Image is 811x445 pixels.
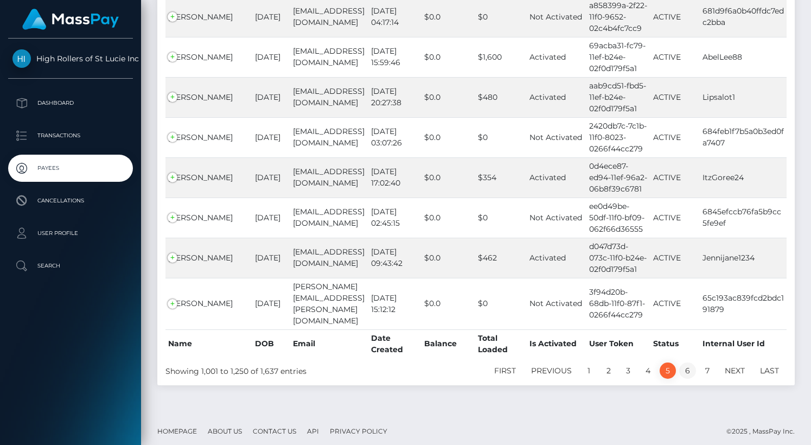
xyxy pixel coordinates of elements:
[679,363,696,379] a: 6
[700,198,787,238] td: 6845efccb76fa5b9cc5fe9ef
[12,193,129,209] p: Cancellations
[290,117,368,157] td: [EMAIL_ADDRESS][DOMAIN_NAME]
[527,77,586,117] td: Activated
[12,95,129,111] p: Dashboard
[601,363,617,379] a: 2
[290,77,368,117] td: [EMAIL_ADDRESS][DOMAIN_NAME]
[699,363,716,379] a: 7
[650,157,700,198] td: ACTIVE
[650,198,700,238] td: ACTIVE
[12,225,129,241] p: User Profile
[368,37,422,77] td: [DATE] 15:59:46
[252,77,290,117] td: [DATE]
[252,329,290,358] th: DOB
[726,425,803,437] div: © 2025 , MassPay Inc.
[252,157,290,198] td: [DATE]
[527,329,586,358] th: Is Activated
[12,49,31,68] img: High Rollers of St Lucie Inc
[8,122,133,149] a: Transactions
[650,77,700,117] td: ACTIVE
[422,117,475,157] td: $0.0
[165,361,415,377] div: Showing 1,001 to 1,250 of 1,637 entries
[422,238,475,278] td: $0.0
[475,329,526,358] th: Total Loaded
[586,329,650,358] th: User Token
[586,278,650,329] td: 3f94d20b-68db-11f0-87f1-0266f44cc279
[368,77,422,117] td: [DATE] 20:27:38
[475,278,526,329] td: $0
[650,117,700,157] td: ACTIVE
[700,278,787,329] td: 65c193ac839fcd2bdc191879
[8,155,133,182] a: Payees
[153,423,201,440] a: Homepage
[422,329,475,358] th: Balance
[586,198,650,238] td: ee0d49be-50df-11f0-bf09-062f66d36555
[203,423,246,440] a: About Us
[650,238,700,278] td: ACTIVE
[586,117,650,157] td: 2420db7c-7c1b-11f0-8023-0266f44cc279
[165,278,252,329] td: [PERSON_NAME]
[700,37,787,77] td: AbelLee88
[527,117,586,157] td: Not Activated
[527,157,586,198] td: Activated
[12,128,129,144] p: Transactions
[165,157,252,198] td: [PERSON_NAME]
[368,278,422,329] td: [DATE] 15:12:12
[8,54,133,63] span: High Rollers of St Lucie Inc
[252,278,290,329] td: [DATE]
[422,157,475,198] td: $0.0
[581,363,597,379] a: 1
[252,117,290,157] td: [DATE]
[165,37,252,77] td: [PERSON_NAME]
[700,329,787,358] th: Internal User Id
[488,363,522,379] a: First
[252,238,290,278] td: [DATE]
[586,238,650,278] td: d047d73d-073c-11f0-b24e-02f0d179f5a1
[660,363,676,379] a: 5
[527,238,586,278] td: Activated
[252,198,290,238] td: [DATE]
[422,77,475,117] td: $0.0
[640,363,656,379] a: 4
[290,278,368,329] td: [PERSON_NAME][EMAIL_ADDRESS][PERSON_NAME][DOMAIN_NAME]
[650,329,700,358] th: Status
[700,157,787,198] td: ItzGoree24
[8,187,133,214] a: Cancellations
[475,157,526,198] td: $354
[527,198,586,238] td: Not Activated
[290,329,368,358] th: Email
[165,77,252,117] td: [PERSON_NAME]
[8,252,133,279] a: Search
[754,363,785,379] a: Last
[165,329,252,358] th: Name
[475,198,526,238] td: $0
[620,363,636,379] a: 3
[700,238,787,278] td: Jennijane1234
[290,157,368,198] td: [EMAIL_ADDRESS][DOMAIN_NAME]
[165,117,252,157] td: [PERSON_NAME]
[8,220,133,247] a: User Profile
[303,423,323,440] a: API
[12,258,129,274] p: Search
[248,423,301,440] a: Contact Us
[290,37,368,77] td: [EMAIL_ADDRESS][DOMAIN_NAME]
[475,238,526,278] td: $462
[8,90,133,117] a: Dashboard
[12,160,129,176] p: Payees
[368,238,422,278] td: [DATE] 09:43:42
[165,198,252,238] td: [PERSON_NAME]
[368,157,422,198] td: [DATE] 17:02:40
[290,198,368,238] td: [EMAIL_ADDRESS][DOMAIN_NAME]
[475,117,526,157] td: $0
[650,37,700,77] td: ACTIVE
[422,37,475,77] td: $0.0
[475,37,526,77] td: $1,600
[527,37,586,77] td: Activated
[586,77,650,117] td: aab9cd51-fbd5-11ef-b24e-02f0d179f5a1
[368,198,422,238] td: [DATE] 02:45:15
[586,157,650,198] td: 0d4ece87-ed94-11ef-96a2-06b8f39c6781
[252,37,290,77] td: [DATE]
[368,329,422,358] th: Date Created
[22,9,119,30] img: MassPay Logo
[719,363,751,379] a: Next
